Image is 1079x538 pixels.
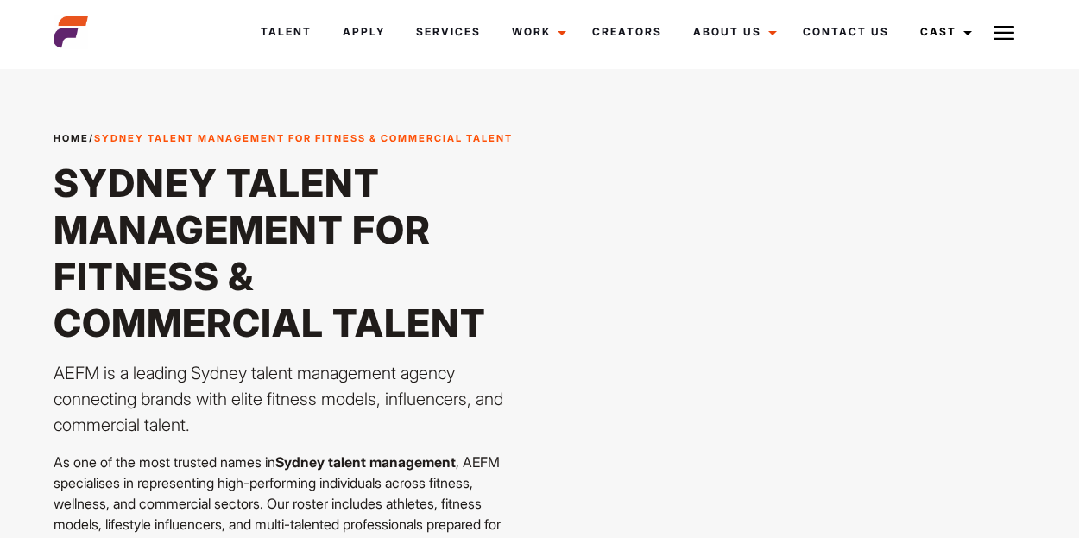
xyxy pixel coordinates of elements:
[54,160,529,346] h1: Sydney Talent Management for Fitness & Commercial Talent
[54,15,88,49] img: cropped-aefm-brand-fav-22-square.png
[577,9,678,55] a: Creators
[678,9,787,55] a: About Us
[787,9,905,55] a: Contact Us
[994,22,1014,43] img: Burger icon
[94,132,513,144] strong: Sydney Talent Management for Fitness & Commercial Talent
[327,9,401,55] a: Apply
[401,9,496,55] a: Services
[275,453,456,471] strong: Sydney talent management
[496,9,577,55] a: Work
[54,132,89,144] a: Home
[245,9,327,55] a: Talent
[905,9,982,55] a: Cast
[54,360,529,438] p: AEFM is a leading Sydney talent management agency connecting brands with elite fitness models, in...
[54,131,513,146] span: /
